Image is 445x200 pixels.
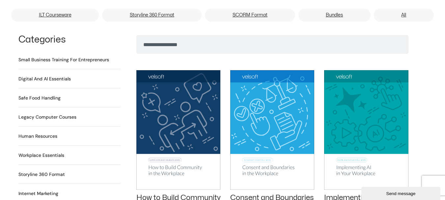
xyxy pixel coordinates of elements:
[361,186,442,200] iframe: chat widget
[18,75,71,82] h2: Digital and AI Essentials
[18,190,58,197] h2: Internet Marketing
[18,171,65,178] a: Visit product category Storyline 360 Format
[18,190,58,197] a: Visit product category Internet Marketing
[298,9,371,22] a: Bundles
[18,56,109,63] h2: Small Business Training for Entrepreneurs
[18,35,121,44] h1: Categories
[18,95,61,101] a: Visit product category Safe Food Handling
[18,56,109,63] a: Visit product category Small Business Training for Entrepreneurs
[205,9,295,22] a: SCORM Format
[18,152,64,159] h2: Workplace Essentials
[18,133,57,140] a: Visit product category Human Resources
[18,133,57,140] h2: Human Resources
[374,9,434,22] a: All
[11,9,99,22] a: ILT Courseware
[18,152,64,159] a: Visit product category Workplace Essentials
[18,114,76,121] a: Visit product category Legacy Computer Courses
[18,171,65,178] h2: Storyline 360 Format
[102,9,202,22] a: Storyline 360 Format
[18,114,76,121] h2: Legacy Computer Courses
[11,9,434,24] nav: Menu
[18,75,71,82] a: Visit product category Digital and AI Essentials
[18,95,61,101] h2: Safe Food Handling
